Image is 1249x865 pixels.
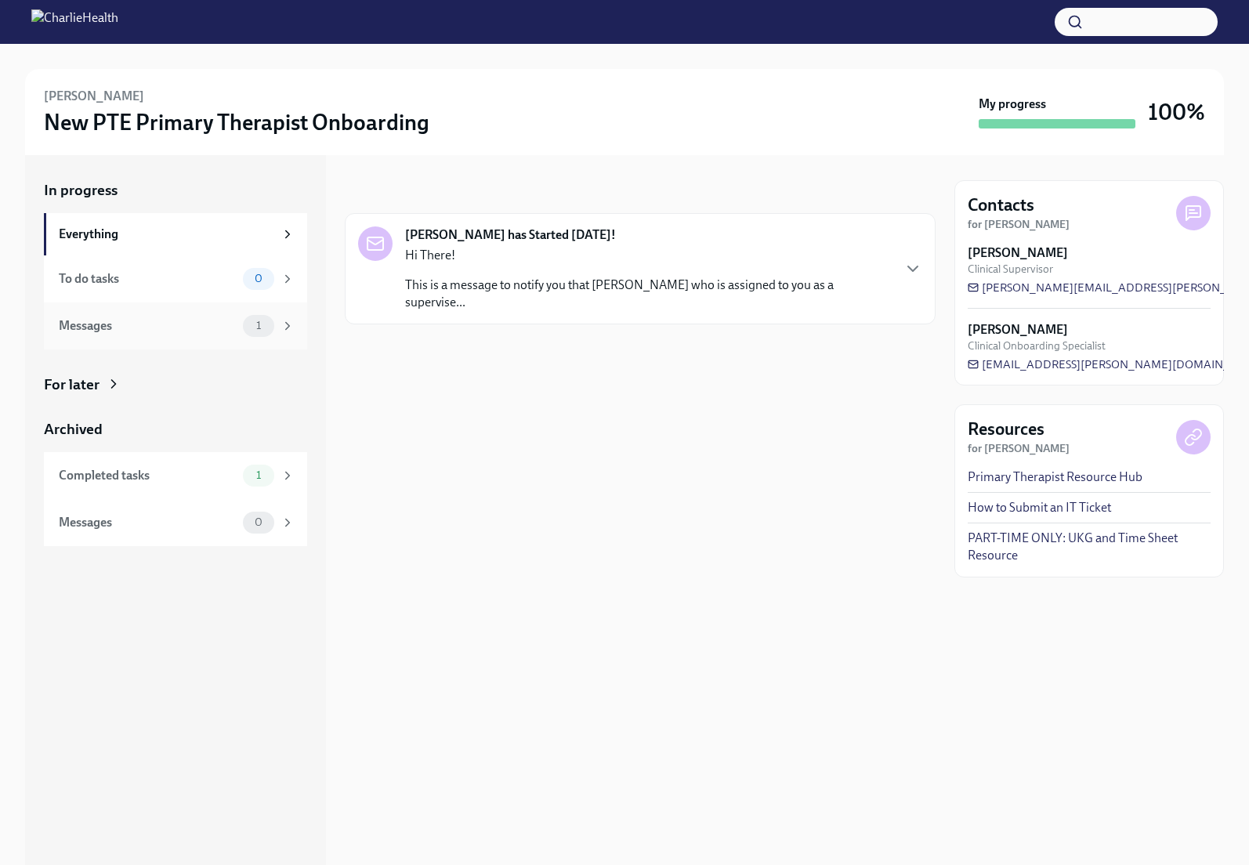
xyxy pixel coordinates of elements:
[44,375,307,395] a: For later
[968,262,1053,277] span: Clinical Supervisor
[245,516,272,528] span: 0
[1148,98,1205,126] h3: 100%
[44,180,307,201] a: In progress
[979,96,1046,113] strong: My progress
[345,180,418,201] div: In progress
[405,277,891,311] p: This is a message to notify you that [PERSON_NAME] who is assigned to you as a supervise...
[968,244,1068,262] strong: [PERSON_NAME]
[405,226,616,244] strong: [PERSON_NAME] has Started [DATE]!
[44,88,144,105] h6: [PERSON_NAME]
[968,418,1044,441] h4: Resources
[44,499,307,546] a: Messages0
[245,273,272,284] span: 0
[44,375,100,395] div: For later
[247,320,270,331] span: 1
[968,469,1142,486] a: Primary Therapist Resource Hub
[247,469,270,481] span: 1
[59,270,237,288] div: To do tasks
[968,499,1111,516] a: How to Submit an IT Ticket
[44,108,429,136] h3: New PTE Primary Therapist Onboarding
[44,255,307,302] a: To do tasks0
[59,317,237,335] div: Messages
[968,218,1070,231] strong: for [PERSON_NAME]
[968,321,1068,338] strong: [PERSON_NAME]
[968,338,1106,353] span: Clinical Onboarding Specialist
[968,442,1070,455] strong: for [PERSON_NAME]
[59,467,237,484] div: Completed tasks
[968,530,1211,564] a: PART-TIME ONLY: UKG and Time Sheet Resource
[44,419,307,440] a: Archived
[31,9,118,34] img: CharlieHealth
[59,514,237,531] div: Messages
[44,302,307,349] a: Messages1
[405,247,891,264] p: Hi There!
[44,213,307,255] a: Everything
[44,452,307,499] a: Completed tasks1
[968,194,1034,217] h4: Contacts
[59,226,274,243] div: Everything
